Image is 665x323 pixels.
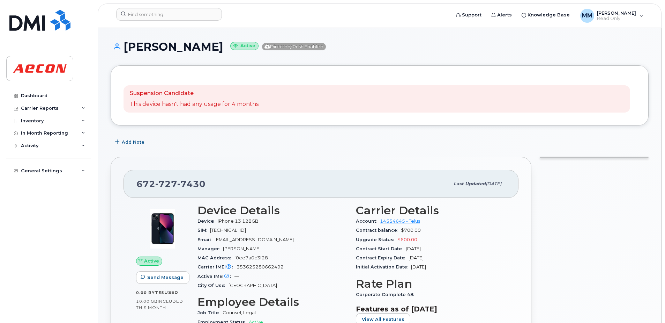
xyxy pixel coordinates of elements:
[136,179,206,189] span: 672
[486,181,501,186] span: [DATE]
[111,136,150,149] button: Add Note
[130,89,259,98] p: Suspension Candidate
[130,100,259,108] p: This device hasn't had any usage for 4 months
[197,218,218,224] span: Device
[356,228,401,233] span: Contract balance
[155,179,177,189] span: 727
[197,237,215,242] span: Email
[197,228,210,233] span: SIM
[136,299,183,310] span: included this month
[454,181,486,186] span: Last updated
[411,264,426,270] span: [DATE]
[409,255,424,260] span: [DATE]
[356,218,380,224] span: Account
[362,316,404,323] span: View All Features
[237,264,284,270] span: 353625280662492
[406,246,421,251] span: [DATE]
[356,204,506,217] h3: Carrier Details
[223,246,261,251] span: [PERSON_NAME]
[218,218,259,224] span: iPhone 13 128GB
[229,283,277,288] span: [GEOGRAPHIC_DATA]
[234,274,239,279] span: —
[111,41,649,53] h1: [PERSON_NAME]
[356,278,506,290] h3: Rate Plan
[197,264,237,270] span: Carrier IMEI
[136,299,158,304] span: 10.00 GB
[197,310,223,315] span: Job Title
[210,228,246,233] span: [TECHNICAL_ID]
[215,237,294,242] span: [EMAIL_ADDRESS][DOMAIN_NAME]
[144,258,159,264] span: Active
[147,274,184,281] span: Send Message
[356,305,506,313] h3: Features as of [DATE]
[136,290,164,295] span: 0.00 Bytes
[197,283,229,288] span: City Of Use
[397,237,417,242] span: $600.00
[356,237,397,242] span: Upgrade Status
[197,204,348,217] h3: Device Details
[356,292,417,297] span: Corporate Complete 48
[197,255,234,260] span: MAC Address
[177,179,206,189] span: 7430
[356,264,411,270] span: Initial Activation Date
[197,296,348,308] h3: Employee Details
[136,271,189,284] button: Send Message
[356,255,409,260] span: Contract Expiry Date
[142,208,184,250] img: image20231002-3703462-1ig824h.jpeg
[230,42,259,50] small: Active
[164,290,178,295] span: used
[122,139,144,145] span: Add Note
[197,274,234,279] span: Active IMEI
[401,228,421,233] span: $700.00
[223,310,256,315] span: Counsel, Legal
[234,255,268,260] span: f0ee7a0c3f28
[356,246,406,251] span: Contract Start Date
[197,246,223,251] span: Manager
[262,43,326,50] span: Directory Push Enabled
[380,218,420,224] a: 14554645 - Telus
